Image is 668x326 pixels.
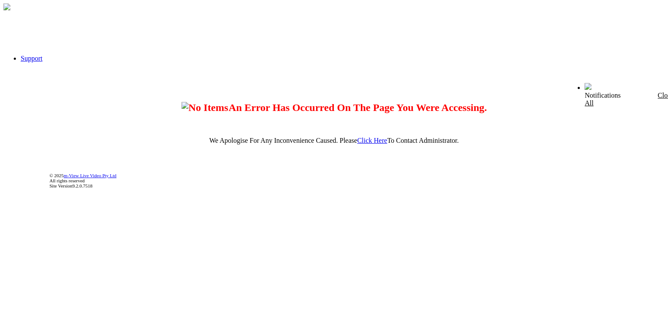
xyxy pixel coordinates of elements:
[357,137,387,144] a: Click Here
[72,183,92,188] span: 9.2.0.7518
[21,55,43,62] a: Support
[3,3,10,10] img: arrow-3.png
[181,101,229,114] img: No Items
[49,173,663,188] div: © 2025 All rights reserved
[585,92,646,107] div: Notifications
[3,101,665,114] h2: An Error Has Occurred On The Page You Were Accessing.
[3,137,665,145] p: We Apologise For Any Inconvenience Caused. Please To Contact Administrator.
[9,168,43,193] img: DigiCert Secured Site Seal
[64,173,117,178] a: m-View Live Video Pty Ltd
[49,183,663,188] div: Site Version
[585,83,591,90] img: bell24.png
